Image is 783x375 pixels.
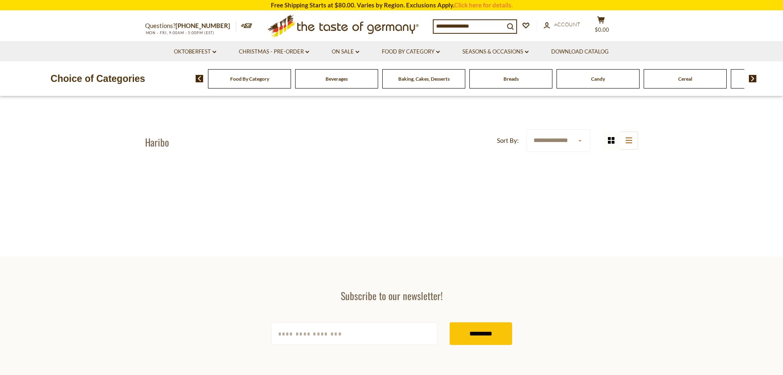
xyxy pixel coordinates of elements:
[497,135,519,146] label: Sort By:
[504,76,519,82] a: Breads
[239,47,309,56] a: Christmas - PRE-ORDER
[398,76,450,82] a: Baking, Cakes, Desserts
[145,30,215,35] span: MON - FRI, 9:00AM - 5:00PM (EST)
[554,21,580,28] span: Account
[176,22,230,29] a: [PHONE_NUMBER]
[271,289,512,302] h3: Subscribe to our newsletter!
[145,136,169,148] h1: Haribo
[326,76,348,82] a: Beverages
[462,47,529,56] a: Seasons & Occasions
[591,76,605,82] a: Candy
[589,16,614,37] button: $0.00
[332,47,359,56] a: On Sale
[145,21,236,31] p: Questions?
[749,75,757,82] img: next arrow
[595,26,609,33] span: $0.00
[551,47,609,56] a: Download Catalog
[544,20,580,29] a: Account
[174,47,216,56] a: Oktoberfest
[678,76,692,82] a: Cereal
[196,75,203,82] img: previous arrow
[230,76,269,82] a: Food By Category
[454,1,513,9] a: Click here for details.
[382,47,440,56] a: Food By Category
